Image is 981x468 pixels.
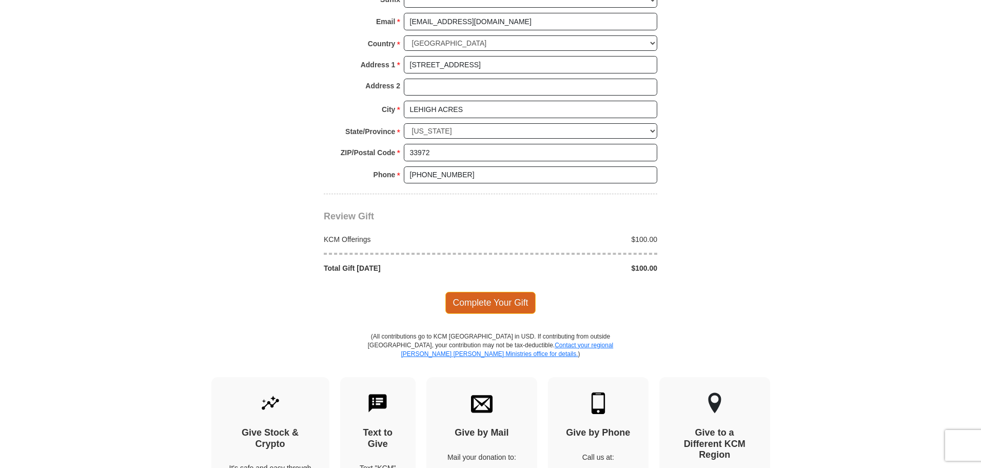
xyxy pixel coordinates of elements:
strong: State/Province [345,124,395,139]
h4: Text to Give [358,427,398,450]
div: $100.00 [490,263,663,273]
h4: Give to a Different KCM Region [677,427,752,461]
strong: Phone [374,167,396,182]
strong: Email [376,14,395,29]
h4: Give by Mail [444,427,519,439]
a: Contact your regional [PERSON_NAME] [PERSON_NAME] Ministries office for details. [401,342,613,358]
div: KCM Offerings [319,234,491,245]
p: Mail your donation to: [444,452,519,462]
img: envelope.svg [471,392,493,414]
img: give-by-stock.svg [260,392,281,414]
p: Call us at: [566,452,631,462]
div: Total Gift [DATE] [319,263,491,273]
strong: ZIP/Postal Code [341,145,396,160]
strong: Address 1 [361,58,396,72]
img: text-to-give.svg [367,392,388,414]
img: mobile.svg [587,392,609,414]
p: (All contributions go to KCM [GEOGRAPHIC_DATA] in USD. If contributing from outside [GEOGRAPHIC_D... [367,332,614,377]
h4: Give Stock & Crypto [229,427,311,450]
strong: Address 2 [365,79,400,93]
div: $100.00 [490,234,663,245]
h4: Give by Phone [566,427,631,439]
span: Complete Your Gift [445,292,536,313]
strong: City [382,102,395,117]
span: Review Gift [324,211,374,221]
strong: Country [368,36,396,51]
img: other-region [708,392,722,414]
